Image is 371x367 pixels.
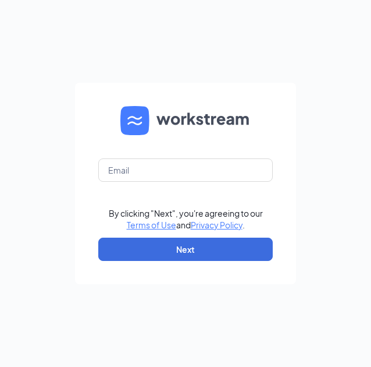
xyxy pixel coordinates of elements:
[127,220,176,230] a: Terms of Use
[191,220,242,230] a: Privacy Policy
[120,106,251,135] img: WS logo and Workstream text
[98,238,273,261] button: Next
[98,158,273,182] input: Email
[109,207,263,231] div: By clicking "Next", you're agreeing to our and .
